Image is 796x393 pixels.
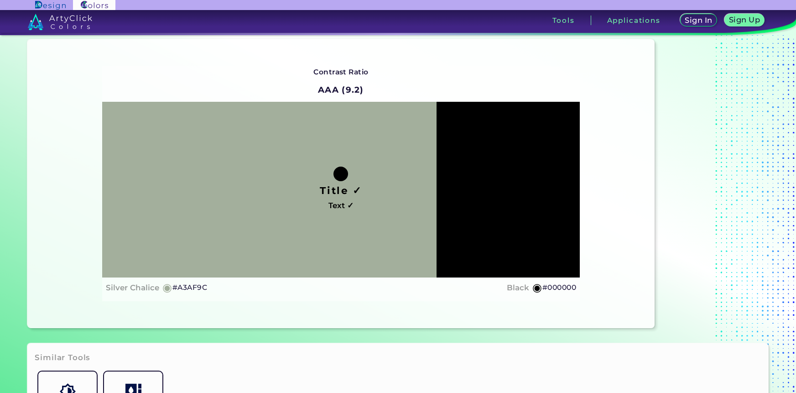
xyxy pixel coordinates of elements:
[682,15,715,26] a: Sign In
[730,16,759,23] h5: Sign Up
[552,17,575,24] h3: Tools
[727,15,763,26] a: Sign Up
[542,282,576,293] h5: #000000
[686,17,711,24] h5: Sign In
[35,352,90,363] h3: Similar Tools
[172,282,207,293] h5: #A3AF9C
[320,183,362,197] h1: Title ✓
[28,14,92,30] img: logo_artyclick_colors_white.svg
[328,199,354,212] h4: Text ✓
[532,282,542,293] h5: ◉
[35,1,66,10] img: ArtyClick Design logo
[607,17,661,24] h3: Applications
[314,80,368,100] h2: AAA (9.2)
[106,281,159,294] h4: Silver Chalice
[313,68,369,76] strong: Contrast Ratio
[507,281,529,294] h4: Black
[162,282,172,293] h5: ◉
